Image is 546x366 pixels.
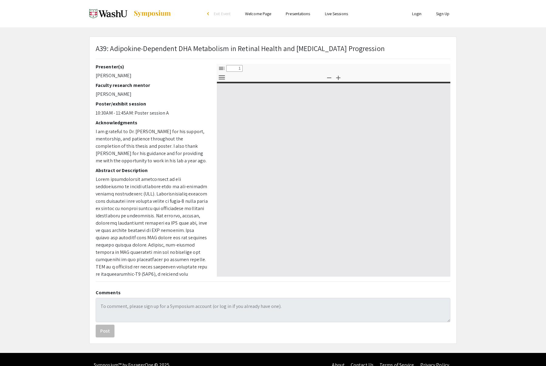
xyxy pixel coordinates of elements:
p: [PERSON_NAME] [96,91,208,98]
h2: Abstract or Description [96,167,208,173]
h2: Poster/exhibit session [96,101,208,107]
h2: Faculty research mentor [96,82,208,88]
span: Exit Event [214,11,230,16]
a: Spring 2025 Undergraduate Research Symposium [89,6,171,21]
button: Post [96,325,114,337]
p: [PERSON_NAME] [96,72,208,79]
button: Tools [217,73,227,82]
p: 10:30AM - 11:45AM: Poster session A [96,109,208,117]
div: arrow_back_ios [207,12,211,16]
img: Symposium by ForagerOne [133,10,171,17]
h2: Acknowledgments [96,120,208,126]
button: Zoom Out [324,73,334,82]
h2: Presenter(s) [96,64,208,70]
p: A39: Adipokine-Dependent DHA Metabolism in Retinal Health and [MEDICAL_DATA] Progression [96,43,385,54]
a: Welcome Page [245,11,271,16]
button: Toggle Sidebar [217,64,227,73]
h2: Comments [96,290,450,295]
input: Page [226,65,243,72]
a: Presentations [286,11,310,16]
img: Spring 2025 Undergraduate Research Symposium [89,6,127,21]
p: I am grateful to Dr. [PERSON_NAME] for his support, mentorship, and patience throughout the compl... [96,128,208,164]
a: Live Sessions [325,11,348,16]
button: Zoom In [333,73,343,82]
a: Sign Up [436,11,449,16]
a: Login [412,11,422,16]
